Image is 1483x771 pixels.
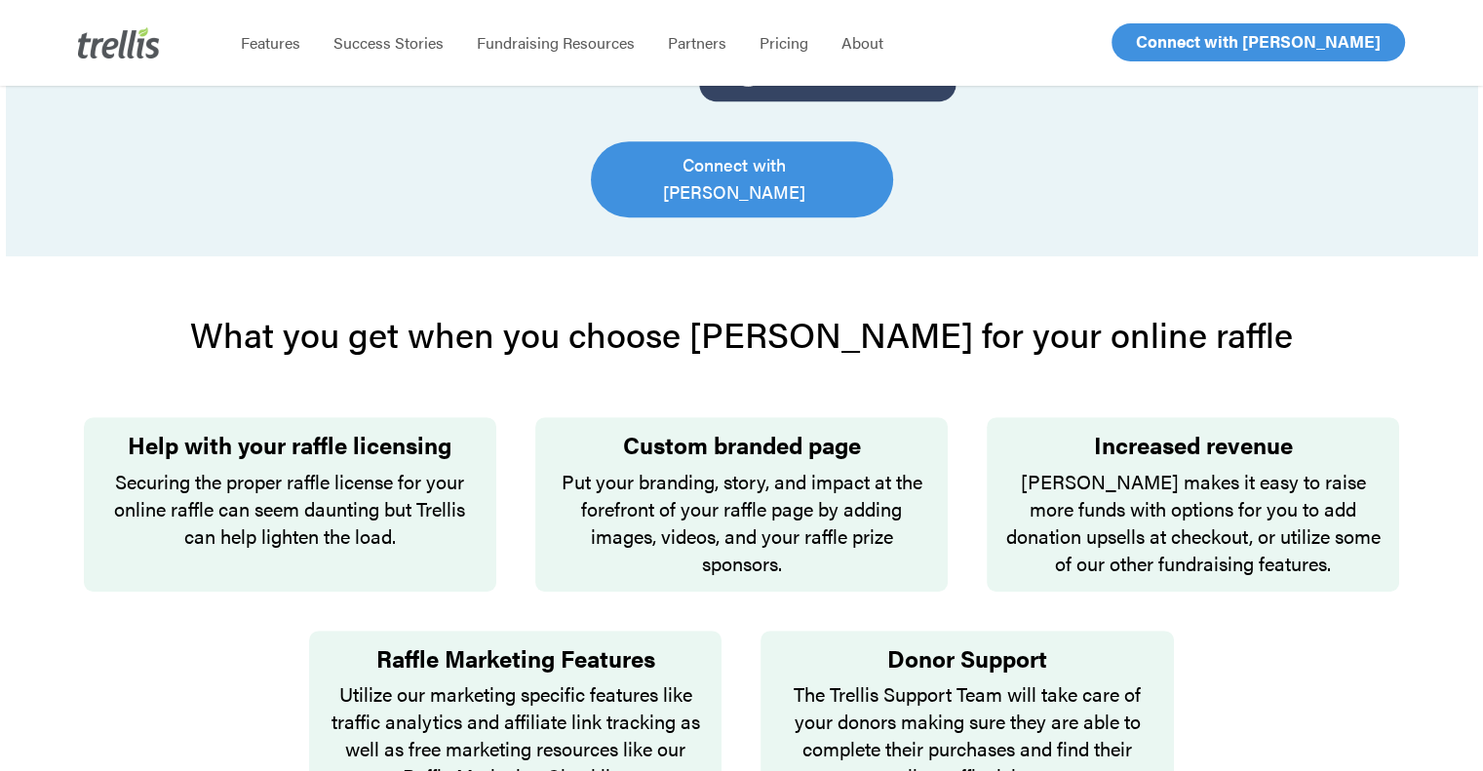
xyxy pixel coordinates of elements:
span: Features [241,31,300,54]
span: Connect with [PERSON_NAME] [1136,29,1381,53]
strong: Donor Support [887,641,1047,675]
span: Fundraising Resources [477,31,635,54]
a: Connect with [PERSON_NAME] [591,141,893,217]
strong: Help with your raffle licensing [128,428,451,461]
strong: Custom branded page [622,428,860,461]
p: Securing the proper raffle license for your online raffle can seem daunting but Trellis can help ... [98,468,482,550]
strong: Raffle Marketing Features [376,641,655,675]
span: About [841,31,883,54]
span: Success Stories [333,31,444,54]
a: Pricing [743,33,825,53]
a: Features [224,33,317,53]
p: Put your branding, story, and impact at the forefront of your raffle page by adding images, video... [550,468,933,577]
h2: What you get when you choose [PERSON_NAME] for your online raffle [84,315,1400,354]
a: Fundraising Resources [460,33,651,53]
a: Partners [651,33,743,53]
p: [PERSON_NAME] makes it easy to raise more funds with options for you to add donation upsells at c... [1001,468,1385,577]
strong: Increased revenue [1094,428,1293,461]
span: Pricing [760,31,808,54]
a: Success Stories [317,33,460,53]
a: Connect with [PERSON_NAME] [1112,23,1405,61]
span: Partners [668,31,726,54]
a: About [825,33,900,53]
img: Trellis [78,27,160,58]
span: Connect with [PERSON_NAME] [612,151,856,206]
